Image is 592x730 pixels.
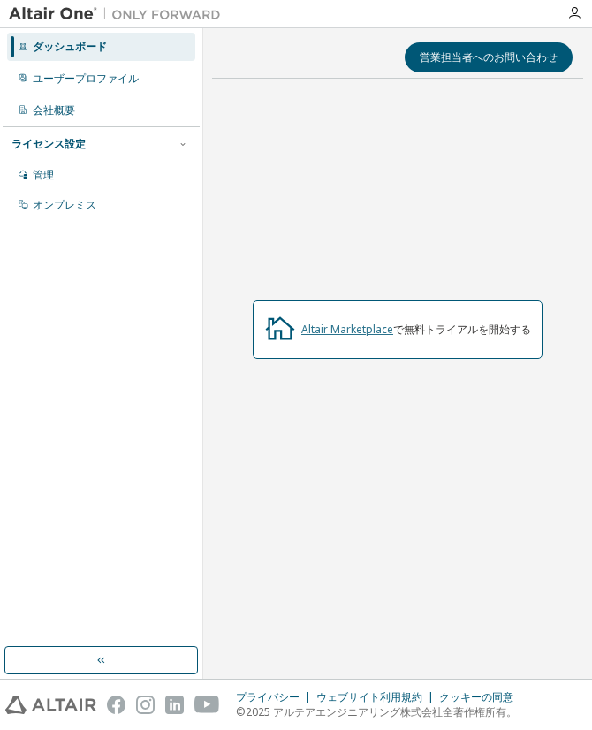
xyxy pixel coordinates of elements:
[301,323,531,337] div: で無料トライアルを開始する
[136,696,155,714] img: instagram.svg
[11,137,86,151] div: ライセンス設定
[33,72,139,86] div: ユーザープロファイル
[165,696,184,714] img: linkedin.svg
[405,42,573,72] button: 営業担当者へのお問い合わせ
[107,696,125,714] img: facebook.svg
[33,40,107,54] div: ダッシュボード
[316,690,439,704] div: ウェブサイト利用規約
[236,704,524,719] p: ©
[236,690,316,704] div: プライバシー
[33,103,75,118] div: 会社概要
[194,696,220,714] img: youtube.svg
[301,322,393,337] a: Altair Marketplace
[9,5,230,23] img: アルタイルワン
[33,168,54,182] div: 管理
[439,690,524,704] div: クッキーの同意
[246,704,517,719] font: 2025 アルテアエンジニアリング株式会社全著作権所有。
[5,696,96,714] img: altair_logo.svg
[33,198,96,212] div: オンプレミス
